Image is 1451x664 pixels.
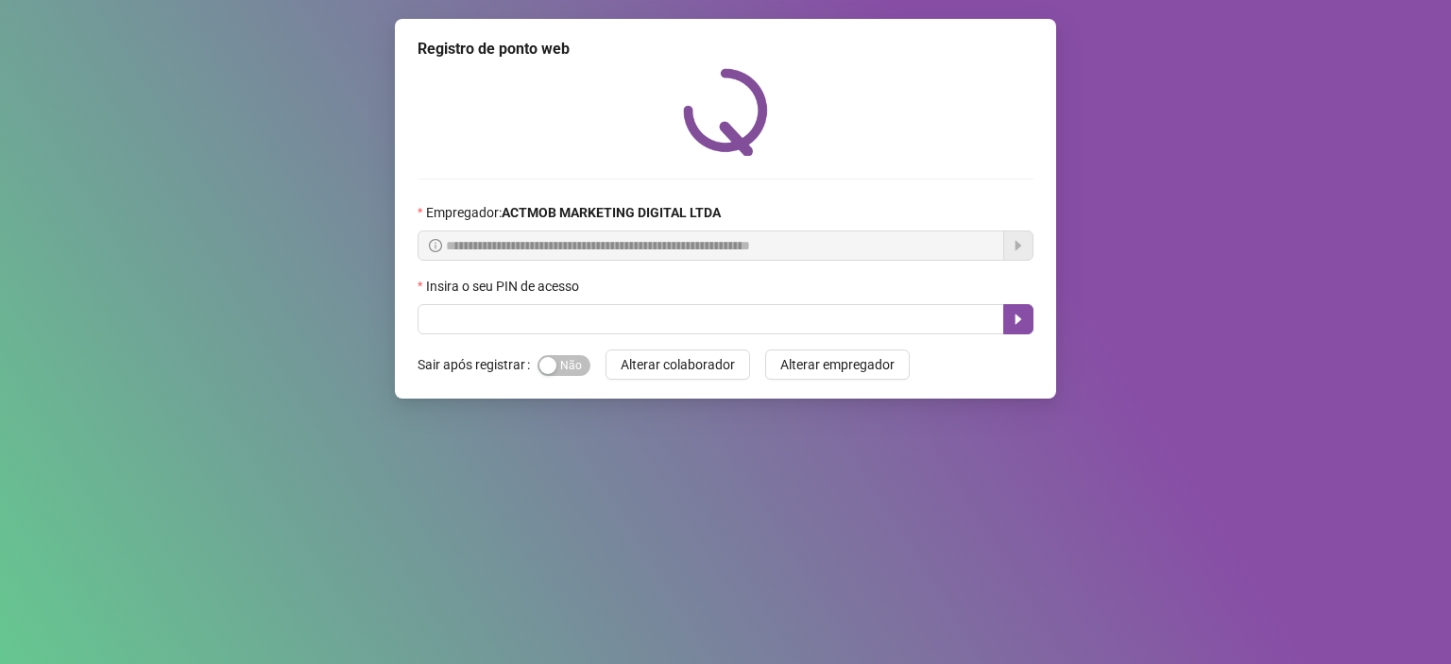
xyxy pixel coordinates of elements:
[606,349,750,380] button: Alterar colaborador
[621,354,735,375] span: Alterar colaborador
[426,202,721,223] span: Empregador :
[1011,312,1026,327] span: caret-right
[418,276,591,297] label: Insira o seu PIN de acesso
[429,239,442,252] span: info-circle
[765,349,910,380] button: Alterar empregador
[502,205,721,220] strong: ACTMOB MARKETING DIGITAL LTDA
[418,349,538,380] label: Sair após registrar
[418,38,1033,60] div: Registro de ponto web
[683,68,768,156] img: QRPoint
[780,354,895,375] span: Alterar empregador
